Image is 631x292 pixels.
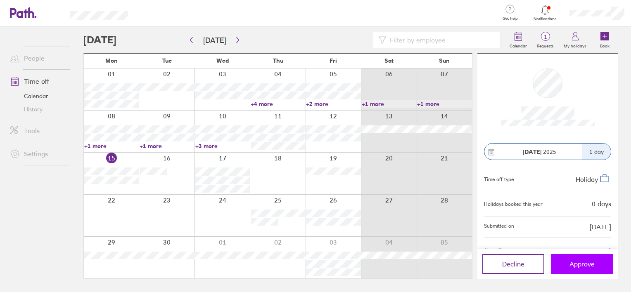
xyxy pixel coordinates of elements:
span: Sat [384,57,394,64]
a: Tools [3,122,70,139]
span: 2025 [523,148,556,155]
a: Calendar [3,89,70,103]
div: Time off type [484,173,514,183]
span: 3 [608,247,611,253]
span: Also off [484,247,501,253]
span: Submitted on [484,223,514,231]
span: Decline [502,260,524,268]
span: Get help [497,16,524,21]
a: Settings [3,146,70,162]
label: Calendar [505,41,532,49]
a: +2 more [306,100,361,108]
a: +3 more [195,142,250,150]
button: [DATE] [197,33,233,47]
a: Calendar [505,27,532,53]
label: Book [595,41,614,49]
span: Holiday [576,175,598,184]
strong: [DATE] [523,148,541,155]
a: Time off [3,73,70,89]
div: Holidays booked this year [484,201,543,207]
a: Book [591,27,618,53]
a: 1Requests [532,27,559,53]
a: +4 more [251,100,305,108]
span: 1 [532,33,559,40]
a: History [3,103,70,116]
div: 0 days [592,200,611,207]
span: Notifications [532,16,559,21]
label: Requests [532,41,559,49]
span: Fri [330,57,337,64]
a: +1 more [417,100,472,108]
button: Approve [551,254,613,274]
label: My holidays [559,41,591,49]
span: [DATE] [590,223,611,231]
span: Sun [439,57,450,64]
a: +1 more [84,142,139,150]
a: People [3,50,70,66]
div: 1 day [582,144,611,160]
input: Filter by employee [387,32,495,48]
a: My holidays [559,27,591,53]
span: Wed [216,57,229,64]
span: Approve [569,260,595,268]
a: +1 more [362,100,416,108]
span: Thu [273,57,283,64]
a: Notifications [532,4,559,21]
span: Tue [162,57,172,64]
button: Decline [482,254,544,274]
a: +1 more [140,142,194,150]
span: Mon [105,57,118,64]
